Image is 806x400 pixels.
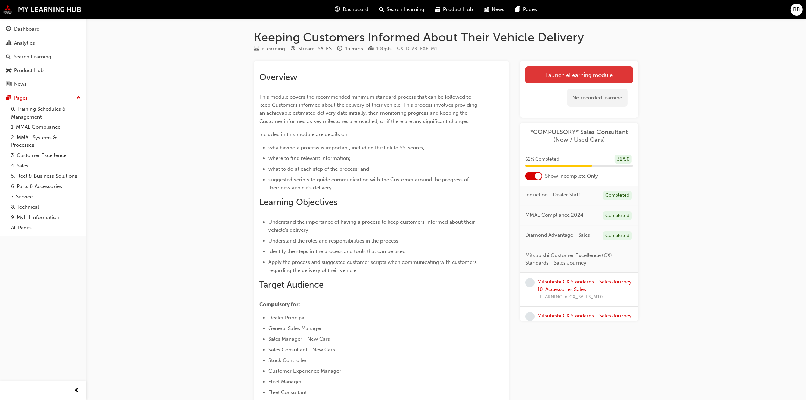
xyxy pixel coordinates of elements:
span: pages-icon [516,5,521,14]
div: News [14,80,27,88]
a: 4. Sales [8,161,84,171]
a: Analytics [3,37,84,49]
span: Product Hub [443,6,473,14]
span: why having a process is important, including the link to SSI scores; [268,145,424,151]
span: learningRecordVerb_NONE-icon [525,312,535,321]
span: what to do at each step of the process; and [268,166,369,172]
span: Included in this module are details on: [259,131,349,138]
a: News [3,78,84,90]
span: Overview [259,72,297,82]
span: learningResourceType_ELEARNING-icon [254,46,259,52]
div: Search Learning [14,53,51,61]
span: Sales Consultant - New Cars [268,346,335,353]
div: eLearning [262,45,285,53]
span: news-icon [6,81,11,87]
span: This module covers the recommended minimum standard process that can be followed to keep Customer... [259,94,479,124]
a: guage-iconDashboard [330,3,374,17]
span: 62 % Completed [525,155,559,163]
a: 5. Fleet & Business Solutions [8,171,84,182]
div: Type [254,45,285,53]
div: Points [368,45,392,53]
div: 15 mins [345,45,363,53]
span: Show Incomplete Only [545,172,598,180]
span: Diamond Advantage - Sales [525,231,590,239]
span: podium-icon [368,46,373,52]
span: Compulsory for: [259,301,300,308]
div: Pages [14,94,28,102]
a: Mitsubishi CX Standards - Sales Journey 10: Accessories Sales [537,279,632,293]
span: up-icon [76,93,81,102]
span: Induction - Dealer Staff [525,191,580,199]
div: Duration [337,45,363,53]
span: Target Audience [259,279,324,290]
span: Dashboard [343,6,369,14]
span: Sales Manager - New Cars [268,336,330,342]
a: car-iconProduct Hub [430,3,479,17]
span: where to find relevant information; [268,155,350,161]
span: News [492,6,505,14]
span: Learning Objectives [259,197,337,207]
a: news-iconNews [479,3,510,17]
div: 100 pts [376,45,392,53]
div: Completed [603,191,632,200]
a: Launch eLearning module [525,66,633,83]
span: Understand the importance of having a process to keep customers informed about their vehicle's de... [268,219,476,233]
span: ELEARNING [537,293,562,301]
div: Dashboard [14,25,40,33]
span: Apply the process and suggested customer scripts when communicating with customers regarding the ... [268,259,478,273]
div: Product Hub [14,67,44,75]
span: news-icon [484,5,489,14]
span: prev-icon [74,386,80,395]
span: CX_SALES_M10 [569,293,603,301]
a: 1. MMAL Compliance [8,122,84,132]
span: MMAL Compliance 2024 [525,211,583,219]
span: clock-icon [337,46,342,52]
span: pages-icon [6,95,11,101]
a: 9. MyLH Information [8,212,84,223]
span: Understand the roles and responsibilities in the process. [268,238,400,244]
a: *COMPULSORY* Sales Consultant (New / Used Cars) [525,128,633,144]
span: General Sales Manager [268,325,322,331]
span: Identify the steps in the process and tools that can be used. [268,248,407,254]
span: chart-icon [6,40,11,46]
span: Stock Controller [268,357,307,363]
span: learningRecordVerb_NONE-icon [525,278,535,287]
button: Pages [3,92,84,104]
span: Customer Experience Manager [268,368,341,374]
span: Dealer Principal [268,315,306,321]
span: BB [793,6,800,14]
a: Product Hub [3,64,84,77]
span: search-icon [379,5,384,14]
span: Pages [523,6,537,14]
span: Fleet Consultant [268,389,307,395]
span: guage-icon [335,5,340,14]
span: car-icon [6,68,11,74]
div: Stream [290,45,332,53]
img: mmal [3,5,81,14]
span: search-icon [6,54,11,60]
a: 0. Training Schedules & Management [8,104,84,122]
a: search-iconSearch Learning [374,3,430,17]
span: Learning resource code [397,46,437,51]
a: 8. Technical [8,202,84,212]
span: car-icon [436,5,441,14]
div: 31 / 50 [615,155,632,164]
span: Fleet Manager [268,379,302,385]
span: target-icon [290,46,296,52]
a: All Pages [8,223,84,233]
div: Stream: SALES [298,45,332,53]
button: DashboardAnalyticsSearch LearningProduct HubNews [3,22,84,92]
a: 2. MMAL Systems & Processes [8,132,84,150]
div: Completed [603,231,632,240]
button: BB [791,4,803,16]
a: 7. Service [8,192,84,202]
div: Completed [603,211,632,220]
span: Mitsubishi Customer Excellence (CX) Standards - Sales Journey [525,252,628,267]
div: Analytics [14,39,35,47]
a: 6. Parts & Accessories [8,181,84,192]
a: Mitsubishi CX Standards - Sales Journey 11: Price Negotiation & 12: Finance [537,313,632,327]
a: Search Learning [3,50,84,63]
span: Search Learning [387,6,425,14]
